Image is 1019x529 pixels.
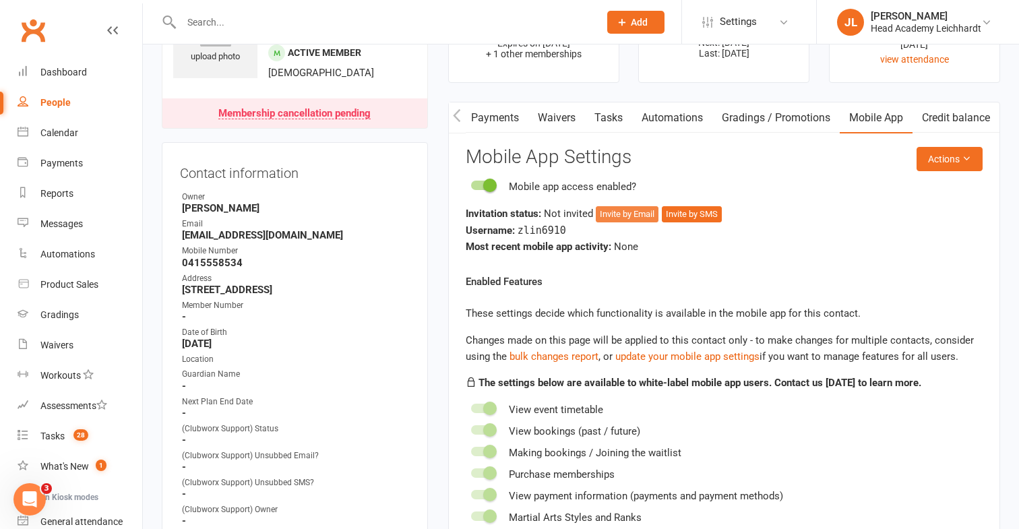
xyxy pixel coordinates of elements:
[18,330,142,361] a: Waivers
[40,516,123,527] div: General attendance
[182,449,410,462] div: (Clubworx Support) Unsubbed Email?
[871,10,981,22] div: [PERSON_NAME]
[182,503,410,516] div: (Clubworx Support) Owner
[18,452,142,482] a: What's New1
[18,239,142,270] a: Automations
[917,147,983,171] button: Actions
[182,326,410,339] div: Date of Birth
[182,257,410,269] strong: 0415558534
[182,311,410,323] strong: -
[509,404,603,416] span: View event timetable
[182,488,410,500] strong: -
[466,224,515,237] strong: Username:
[182,338,410,350] strong: [DATE]
[466,147,983,168] h3: Mobile App Settings
[18,209,142,239] a: Messages
[18,270,142,300] a: Product Sales
[182,272,410,285] div: Address
[182,476,410,489] div: (Clubworx Support) Unsubbed SMS?
[632,102,712,133] a: Automations
[40,188,73,199] div: Reports
[615,350,760,363] a: update your mobile app settings
[41,483,52,494] span: 3
[466,208,541,220] strong: Invitation status:
[509,511,642,524] span: Martial Arts Styles and Ranks
[528,102,585,133] a: Waivers
[840,102,913,133] a: Mobile App
[182,434,410,446] strong: -
[40,279,98,290] div: Product Sales
[466,274,543,290] label: Enabled Features
[913,102,999,133] a: Credit balance
[40,431,65,441] div: Tasks
[486,49,582,59] span: + 1 other memberships
[18,148,142,179] a: Payments
[585,102,632,133] a: Tasks
[40,67,87,77] div: Dashboard
[16,13,50,47] a: Clubworx
[509,350,598,363] a: bulk changes report
[182,396,410,408] div: Next Plan End Date
[40,127,78,138] div: Calendar
[18,300,142,330] a: Gradings
[218,108,371,119] div: Membership cancellation pending
[13,483,46,516] iframe: Intercom live chat
[871,22,981,34] div: Head Academy Leichhardt
[180,160,410,181] h3: Contact information
[40,309,79,320] div: Gradings
[509,447,681,459] span: Making bookings / Joining the waitlist
[182,202,410,214] strong: [PERSON_NAME]
[182,515,410,527] strong: -
[18,118,142,148] a: Calendar
[40,97,71,108] div: People
[40,340,73,350] div: Waivers
[182,380,410,392] strong: -
[631,17,648,28] span: Add
[607,11,665,34] button: Add
[182,407,410,419] strong: -
[40,249,95,259] div: Automations
[182,423,410,435] div: (Clubworx Support) Status
[18,57,142,88] a: Dashboard
[182,229,410,241] strong: [EMAIL_ADDRESS][DOMAIN_NAME]
[509,350,615,363] span: , or
[18,361,142,391] a: Workouts
[518,224,566,237] span: zlin6910
[478,377,921,389] strong: The settings below are available to white-label mobile app users. Contact us [DATE] to learn more.
[462,102,528,133] a: Payments
[662,206,722,222] button: Invite by SMS
[466,206,983,222] div: Not invited
[182,218,410,230] div: Email
[177,13,590,32] input: Search...
[182,353,410,366] div: Location
[651,37,797,59] p: Next: [DATE] Last: [DATE]
[466,332,983,365] div: Changes made on this page will be applied to this contact only - to make changes for multiple con...
[40,158,83,168] div: Payments
[182,245,410,257] div: Mobile Number
[712,102,840,133] a: Gradings / Promotions
[466,241,611,253] strong: Most recent mobile app activity:
[288,47,361,58] span: Active member
[509,425,640,437] span: View bookings (past / future)
[182,299,410,312] div: Member Number
[18,421,142,452] a: Tasks 28
[73,429,88,441] span: 28
[182,461,410,473] strong: -
[18,391,142,421] a: Assessments
[509,468,615,480] span: Purchase memberships
[182,191,410,204] div: Owner
[880,54,949,65] a: view attendance
[466,305,983,321] p: These settings decide which functionality is available in the mobile app for this contact.
[596,206,658,222] button: Invite by Email
[268,67,374,79] span: [DEMOGRAPHIC_DATA]
[837,9,864,36] div: JL
[182,368,410,381] div: Guardian Name
[40,218,83,229] div: Messages
[614,241,638,253] span: None
[509,179,636,195] div: Mobile app access enabled?
[509,490,783,502] span: View payment information (payments and payment methods)
[40,370,81,381] div: Workouts
[182,284,410,296] strong: [STREET_ADDRESS]
[96,460,106,471] span: 1
[40,461,89,472] div: What's New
